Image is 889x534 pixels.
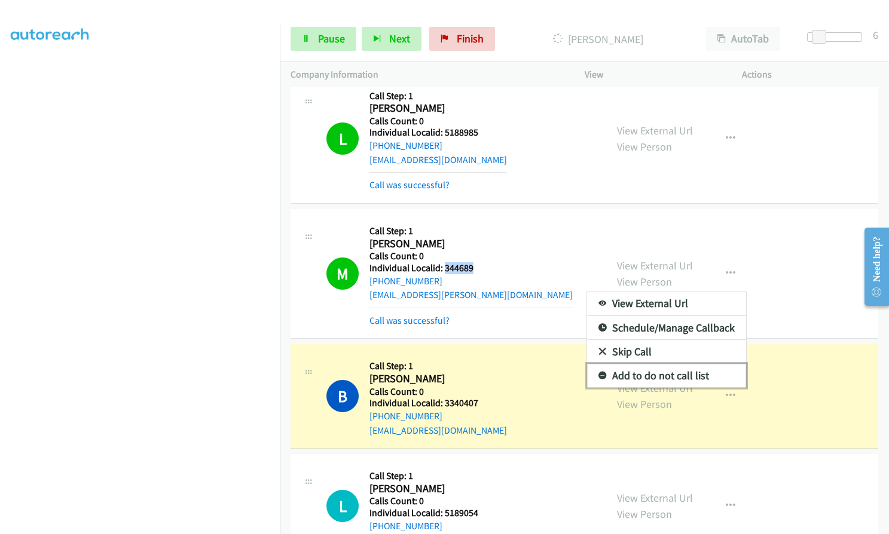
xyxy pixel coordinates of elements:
h1: L [326,490,359,522]
h1: B [326,380,359,412]
a: View External Url [587,291,746,315]
a: Add to do not call list [587,364,746,388]
a: Skip Call [587,340,746,364]
a: Schedule/Manage Callback [587,316,746,340]
div: The call is yet to be attempted [326,490,359,522]
iframe: Resource Center [854,219,889,314]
